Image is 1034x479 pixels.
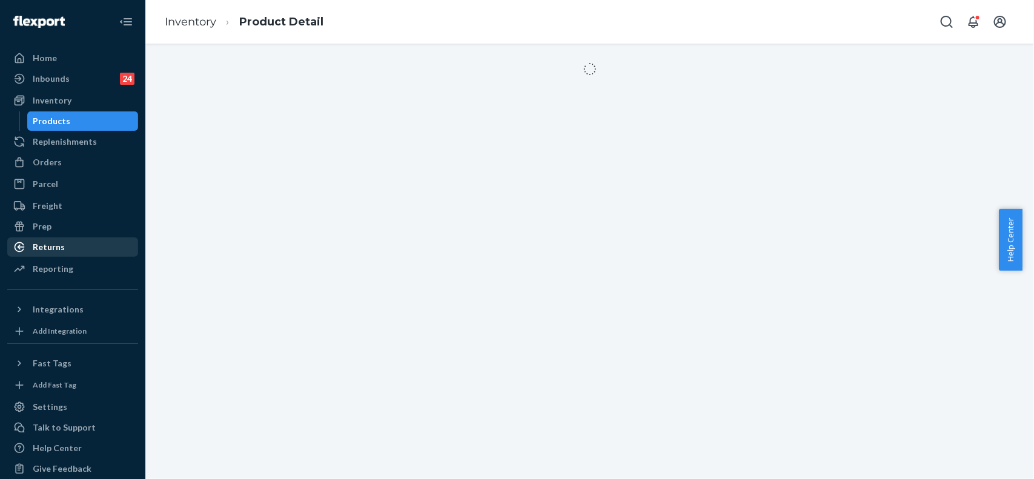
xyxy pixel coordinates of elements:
a: Prep [7,217,138,236]
button: Help Center [999,209,1022,271]
div: Add Integration [33,326,87,336]
button: Open account menu [988,10,1012,34]
a: Home [7,48,138,68]
button: Open Search Box [935,10,959,34]
span: Support [24,8,68,19]
div: Returns [33,241,65,253]
div: Parcel [33,178,58,190]
div: Freight [33,200,62,212]
a: Add Integration [7,324,138,339]
div: Home [33,52,57,64]
a: Product Detail [239,15,323,28]
button: Close Navigation [114,10,138,34]
img: Flexport logo [13,16,65,28]
button: Integrations [7,300,138,319]
div: Reporting [33,263,73,275]
div: Talk to Support [33,421,96,434]
a: Products [27,111,139,131]
button: Give Feedback [7,459,138,478]
ol: breadcrumbs [155,4,333,40]
div: Help Center [33,442,82,454]
a: Reporting [7,259,138,279]
div: Fast Tags [33,357,71,369]
a: Help Center [7,438,138,458]
button: Open notifications [961,10,986,34]
a: Inbounds24 [7,69,138,88]
div: Inventory [33,94,71,107]
div: Settings [33,401,67,413]
div: 24 [120,73,134,85]
div: Prep [33,220,51,233]
a: Returns [7,237,138,257]
div: Integrations [33,303,84,315]
div: Give Feedback [33,463,91,475]
a: Freight [7,196,138,216]
a: Settings [7,397,138,417]
div: Products [33,115,71,127]
button: Talk to Support [7,418,138,437]
a: Add Fast Tag [7,378,138,392]
div: Replenishments [33,136,97,148]
a: Inventory [7,91,138,110]
div: Add Fast Tag [33,380,76,390]
a: Replenishments [7,132,138,151]
a: Inventory [165,15,216,28]
a: Orders [7,153,138,172]
a: Parcel [7,174,138,194]
div: Orders [33,156,62,168]
button: Fast Tags [7,354,138,373]
div: Inbounds [33,73,70,85]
